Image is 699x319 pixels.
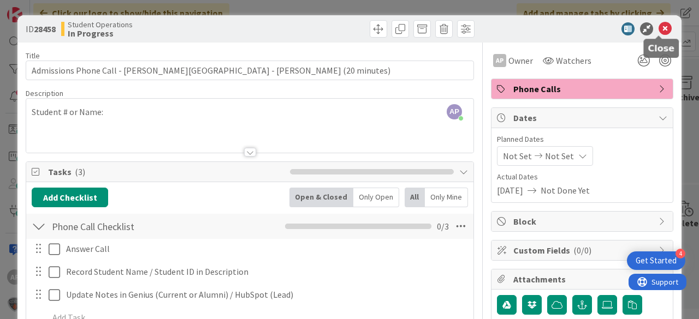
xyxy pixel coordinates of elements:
[32,106,468,118] p: Student # or Name:
[26,61,474,80] input: type card name here...
[676,249,685,258] div: 4
[636,255,677,266] div: Get Started
[26,51,40,61] label: Title
[503,149,532,162] span: Not Set
[26,22,56,35] span: ID
[405,188,425,207] div: All
[32,188,108,207] button: Add Checklist
[34,23,56,34] b: 28458
[66,266,466,278] p: Record Student Name / Student ID in Description
[497,134,667,145] span: Planned Dates
[573,245,591,256] span: ( 0/0 )
[513,111,653,124] span: Dates
[648,43,674,53] h5: Close
[289,188,353,207] div: Open & Closed
[23,2,50,15] span: Support
[508,54,533,67] span: Owner
[513,273,653,286] span: Attachments
[556,54,591,67] span: Watchers
[497,184,523,197] span: [DATE]
[68,20,133,29] span: Student Operations
[541,184,590,197] span: Not Done Yet
[513,82,653,95] span: Phone Calls
[66,288,466,301] p: Update Notes in Genius (Current or Alumni) / HubSpot (Lead)
[48,216,230,236] input: Add Checklist...
[66,243,466,255] p: Answer Call
[437,220,449,233] span: 0 / 3
[545,149,574,162] span: Not Set
[627,251,685,270] div: Open Get Started checklist, remaining modules: 4
[493,54,506,67] div: AP
[513,244,653,257] span: Custom Fields
[353,188,399,207] div: Only Open
[75,166,85,177] span: ( 3 )
[68,29,133,38] b: In Progress
[497,171,667,183] span: Actual Dates
[447,104,462,119] span: AP
[425,188,468,207] div: Only Mine
[26,88,63,98] span: Description
[48,165,285,178] span: Tasks
[513,215,653,228] span: Block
